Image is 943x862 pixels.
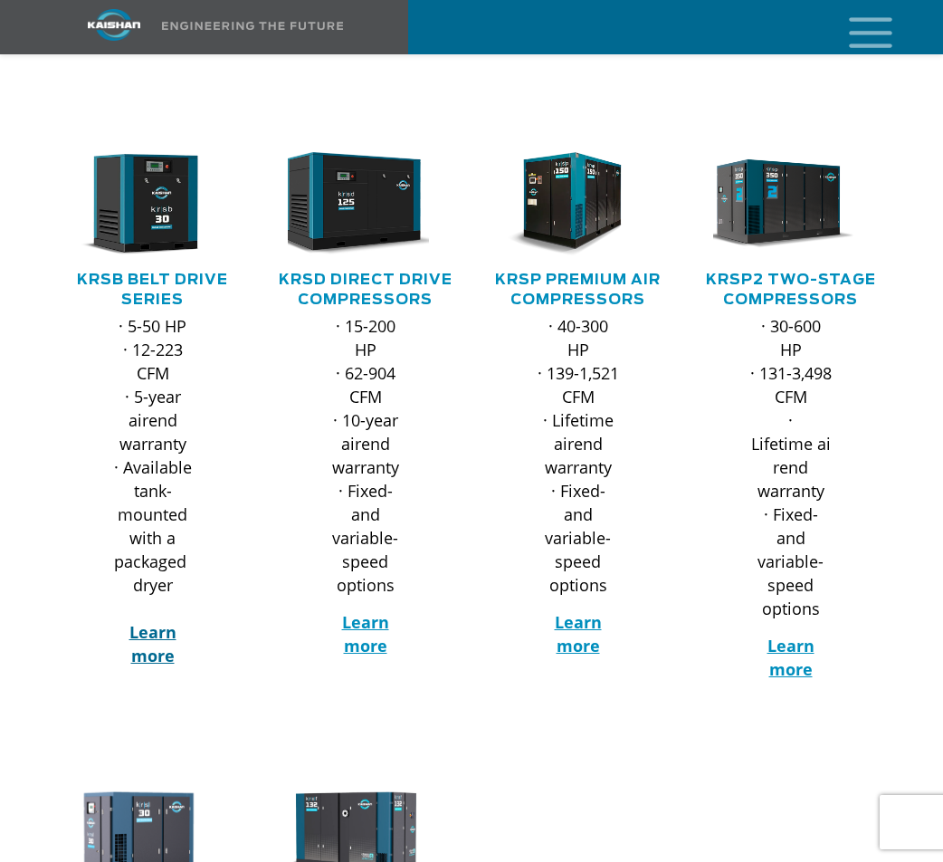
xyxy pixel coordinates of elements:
[288,152,443,256] div: krsd125
[749,314,832,620] p: · 30-600 HP · 131-3,498 CFM · Lifetime airend warranty · Fixed- and variable-speed options
[487,152,642,256] img: krsp150
[537,314,619,597] p: · 40-300 HP · 139-1,521 CFM · Lifetime airend warranty · Fixed- and variable-speed options
[46,9,182,41] img: kaishan logo
[713,152,868,256] div: krsp350
[500,152,655,256] div: krsp150
[77,273,228,307] a: KRSB Belt Drive Series
[767,635,814,680] a: Learn more
[324,314,406,597] p: · 15-200 HP · 62-904 CFM · 10-year airend warranty · Fixed- and variable-speed options
[162,22,343,30] img: Engineering the future
[706,273,876,307] a: KRSP2 Two-Stage Compressors
[342,611,389,656] a: Learn more
[555,611,602,656] a: Learn more
[842,12,872,43] a: mobile menu
[75,152,230,256] div: krsb30
[279,273,452,307] a: KRSD Direct Drive Compressors
[111,314,194,667] p: · 5-50 HP · 12-223 CFM · 5-year airend warranty · Available tank-mounted with a packaged dryer
[62,152,216,256] img: krsb30
[495,273,661,307] a: KRSP Premium Air Compressors
[129,621,176,666] a: Learn more
[700,152,854,256] img: krsp350
[274,152,429,256] img: krsd125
